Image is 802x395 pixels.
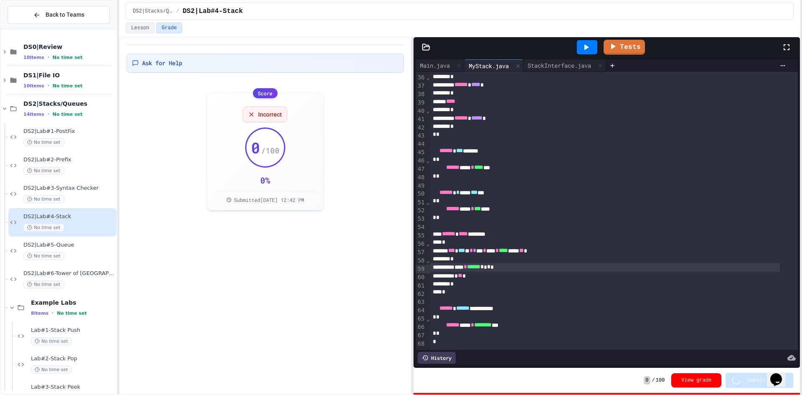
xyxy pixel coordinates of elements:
[183,6,243,16] span: DS2|Lab#4-Stack
[31,327,115,334] span: Lab#1-Stack Push
[416,165,426,173] div: 47
[416,323,426,331] div: 66
[671,373,721,387] button: View grade
[23,55,44,60] span: 10 items
[418,352,456,364] div: History
[156,23,182,33] button: Grade
[23,43,115,51] span: DS0|Review
[53,83,83,89] span: No time set
[767,362,794,387] iframe: chat widget
[48,54,49,61] span: •
[48,111,49,117] span: •
[416,157,426,165] div: 46
[426,316,430,322] span: Fold line
[23,138,64,146] span: No time set
[31,299,115,306] span: Example Labs
[258,110,282,119] span: Incorrect
[31,311,48,316] span: 8 items
[48,82,49,89] span: •
[23,270,115,277] span: DS2|Lab#6-Tower of [GEOGRAPHIC_DATA](Extra Credit)
[416,82,426,90] div: 37
[416,257,426,265] div: 58
[416,315,426,323] div: 65
[23,156,115,163] span: DS2|Lab#2-Prefix
[46,10,84,19] span: Back to Teams
[416,90,426,99] div: 38
[426,257,430,264] span: Fold line
[31,337,72,345] span: No time set
[53,112,83,117] span: No time set
[426,240,430,247] span: Fold line
[416,298,426,306] div: 63
[416,206,426,215] div: 52
[416,331,426,340] div: 67
[31,355,115,362] span: Lab#2-Stack Pop
[416,182,426,190] div: 49
[253,88,277,98] div: Score
[652,377,655,384] span: /
[234,196,304,203] span: Submitted [DATE] 12:42 PM
[604,40,645,55] a: Tests
[142,59,182,67] span: Ask for Help
[260,174,270,186] div: 0 %
[416,132,426,140] div: 43
[416,273,426,282] div: 60
[656,377,665,384] span: 100
[416,265,426,273] div: 59
[416,107,426,115] div: 40
[31,366,72,374] span: No time set
[416,290,426,298] div: 62
[416,248,426,257] div: 57
[416,282,426,290] div: 61
[251,139,260,156] span: 0
[23,242,115,249] span: DS2|Lab#5-Queue
[23,112,44,117] span: 14 items
[426,199,430,206] span: Fold line
[23,83,44,89] span: 10 items
[416,190,426,198] div: 50
[23,252,64,260] span: No time set
[57,311,87,316] span: No time set
[31,384,115,391] span: Lab#3-Stack Peek
[416,99,426,107] div: 39
[747,377,787,384] span: Submit Answer
[426,74,430,81] span: Fold line
[23,128,115,135] span: DS2|Lab#1-PostFix
[416,240,426,248] div: 56
[426,107,430,114] span: Fold line
[416,232,426,240] div: 55
[416,306,426,315] div: 64
[416,115,426,124] div: 41
[416,215,426,223] div: 53
[23,185,115,192] span: DS2|Lab#3-Syntax Checker
[416,61,454,70] div: Main.java
[426,157,430,164] span: Fold line
[464,61,513,70] div: MyStack.java
[523,61,595,70] div: StackInterface.java
[23,100,115,107] span: DS2|Stacks/Queues
[23,195,64,203] span: No time set
[261,145,279,156] span: / 100
[416,140,426,148] div: 44
[23,280,64,288] span: No time set
[416,340,426,348] div: 68
[176,8,179,15] span: /
[416,74,426,82] div: 36
[23,71,115,79] span: DS1|File IO
[52,310,53,316] span: •
[133,8,173,15] span: DS2|Stacks/Queues
[416,173,426,182] div: 48
[126,23,155,33] button: Lesson
[416,199,426,207] div: 51
[23,213,115,220] span: DS2|Lab#4-Stack
[23,167,64,175] span: No time set
[53,55,83,60] span: No time set
[416,223,426,232] div: 54
[416,148,426,157] div: 45
[23,224,64,232] span: No time set
[416,124,426,132] div: 42
[644,376,650,385] span: 0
